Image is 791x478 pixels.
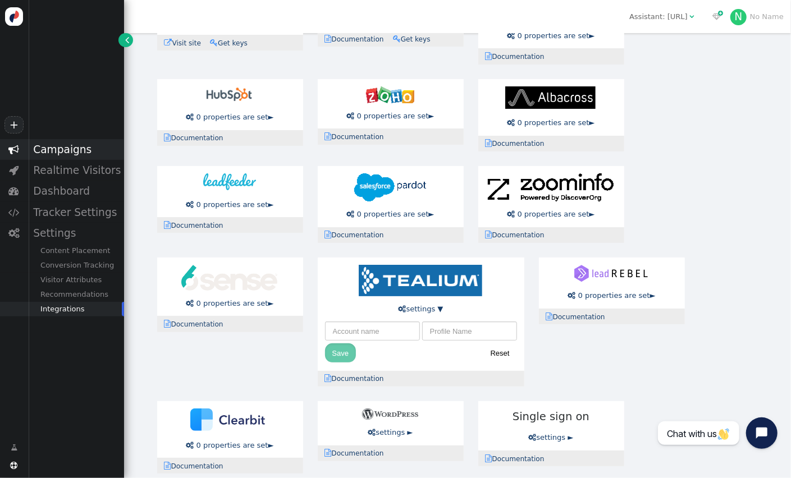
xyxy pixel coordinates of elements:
[346,112,434,120] a:  0 properties are set►
[730,12,784,21] a: NNo Name
[9,144,20,155] span: 
[529,433,574,442] a: settings ►
[486,455,551,463] a: Documentation
[346,210,354,218] span: 
[393,35,437,43] a: Get keys
[325,449,391,457] a: Documentation
[574,265,649,282] img: leadrebel-logo.svg
[28,202,124,223] div: Tracker Settings
[164,39,172,47] span: 
[186,201,194,208] span: 
[164,134,230,142] a: Documentation
[28,139,124,160] div: Campaigns
[186,200,273,209] a:  0 properties are set►
[164,462,171,470] span: 
[325,374,332,382] span: 
[5,7,24,26] img: logo-icon.svg
[507,210,595,218] a:  0 properties are set►
[393,35,401,43] span: 
[578,291,650,300] span: 0 properties are set
[507,31,595,40] a:  0 properties are set►
[507,118,595,127] a:  0 properties are set►
[190,408,268,431] img: clearbit.svg
[196,299,268,307] span: 0 properties are set
[568,291,656,300] a:  0 properties are set►
[507,32,515,39] span: 
[518,210,589,218] span: 0 properties are set
[186,113,194,121] span: 
[510,408,592,425] span: Single sign on
[325,132,332,140] span: 
[203,173,256,190] img: leadfeeder-logo.svg
[368,428,413,436] a: settings ►
[8,228,20,238] span: 
[164,222,230,229] a: Documentation
[346,112,354,119] span: 
[118,33,132,47] a: 
[207,86,252,103] img: hubspot-100x37.png
[325,231,332,238] span: 
[164,221,171,229] span: 
[186,442,194,449] span: 
[11,462,18,469] span: 
[164,462,230,470] a: Documentation
[4,116,24,134] a: +
[28,273,124,287] div: Visitor Attributes
[357,210,429,218] span: 0 properties are set
[196,113,268,121] span: 0 properties are set
[8,207,20,218] span: 
[186,299,273,307] a:  0 properties are set►
[690,13,694,20] span: 
[196,200,268,209] span: 0 properties are set
[11,442,17,453] span: 
[210,39,218,47] span: 
[507,210,515,218] span: 
[399,305,406,312] span: 
[186,113,273,121] a:  0 properties are set►
[488,173,614,201] img: zoominfo-224x50.png
[505,86,596,109] img: albacross-logo.svg
[325,449,332,457] span: 
[28,258,124,273] div: Conversion Tracking
[730,9,747,26] div: N
[507,119,515,126] span: 
[164,320,230,328] a: Documentation
[366,86,414,103] img: zoho-100x35.png
[28,287,124,302] div: Recommendations
[486,231,551,239] a: Documentation
[325,231,391,239] a: Documentation
[325,133,391,141] a: Documentation
[357,112,429,120] span: 0 properties are set
[210,39,254,47] a: Get keys
[422,321,517,341] input: Profile Name
[28,223,124,243] div: Settings
[325,35,391,43] a: Documentation
[186,300,194,307] span: 
[346,210,434,218] a:  0 properties are set►
[10,165,19,176] span: 
[486,139,492,147] span: 
[28,243,124,258] div: Content Placement
[325,321,420,341] input: Account name
[486,231,492,238] span: 
[399,305,443,313] a: settings ▼
[28,302,124,316] div: Integrations
[325,375,391,383] a: Documentation
[486,140,551,148] a: Documentation
[518,118,589,127] span: 0 properties are set
[125,34,129,45] span: 
[3,438,25,457] a: 
[486,454,492,462] span: 
[325,343,356,362] button: Save
[28,160,124,181] div: Realtime Visitors
[164,39,208,47] a: Visit site
[568,292,576,299] span: 
[629,11,688,22] div: Assistant: [URL]
[181,265,277,291] img: 6sense-logo.svg
[325,35,332,43] span: 
[529,434,537,441] span: 
[368,429,376,436] span: 
[164,320,171,328] span: 
[486,52,492,60] span: 
[362,408,418,420] img: wordpress-100x20.png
